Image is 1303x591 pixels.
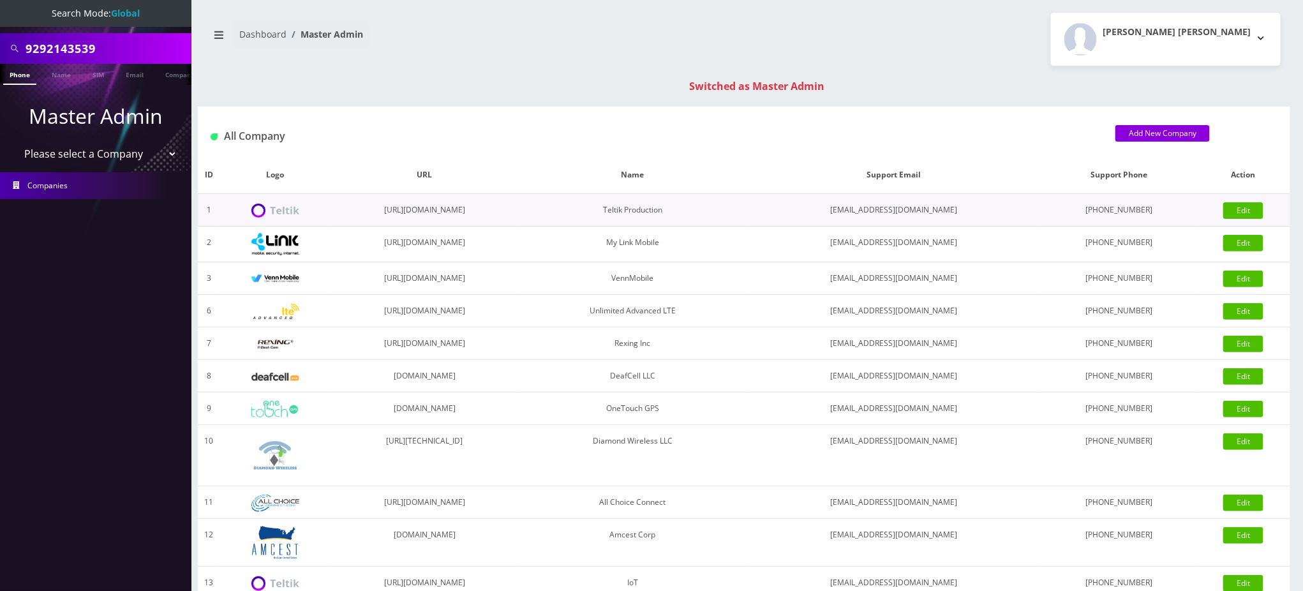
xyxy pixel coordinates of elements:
img: Teltik Production [251,204,299,218]
input: Search All Companies [26,36,188,61]
img: VennMobile [251,274,299,283]
td: 1 [198,194,220,227]
td: [EMAIL_ADDRESS][DOMAIN_NAME] [747,194,1041,227]
td: [PHONE_NUMBER] [1041,360,1197,393]
td: 9 [198,393,220,425]
td: [DOMAIN_NAME] [331,393,519,425]
img: Diamond Wireless LLC [251,431,299,479]
a: Edit [1223,495,1263,511]
td: [PHONE_NUMBER] [1041,425,1197,486]
td: [PHONE_NUMBER] [1041,227,1197,262]
td: [URL][DOMAIN_NAME] [331,194,519,227]
td: [DOMAIN_NAME] [331,360,519,393]
td: [EMAIL_ADDRESS][DOMAIN_NAME] [747,295,1041,327]
a: Name [45,64,77,84]
td: [EMAIL_ADDRESS][DOMAIN_NAME] [747,360,1041,393]
th: ID [198,156,220,194]
td: [DOMAIN_NAME] [331,519,519,567]
img: DeafCell LLC [251,373,299,381]
td: [EMAIL_ADDRESS][DOMAIN_NAME] [747,327,1041,360]
td: 10 [198,425,220,486]
td: Teltik Production [519,194,747,227]
td: [URL][DOMAIN_NAME] [331,295,519,327]
td: 2 [198,227,220,262]
td: [URL][DOMAIN_NAME] [331,327,519,360]
td: [EMAIL_ADDRESS][DOMAIN_NAME] [747,486,1041,519]
td: 12 [198,519,220,567]
td: VennMobile [519,262,747,295]
a: Edit [1223,303,1263,320]
td: [URL][DOMAIN_NAME] [331,227,519,262]
td: 11 [198,486,220,519]
td: Diamond Wireless LLC [519,425,747,486]
a: Edit [1223,235,1263,251]
td: [PHONE_NUMBER] [1041,393,1197,425]
td: All Choice Connect [519,486,747,519]
li: Master Admin [287,27,363,41]
td: [PHONE_NUMBER] [1041,295,1197,327]
a: SIM [86,64,110,84]
a: Edit [1223,433,1263,450]
img: All Company [211,133,218,140]
td: [EMAIL_ADDRESS][DOMAIN_NAME] [747,262,1041,295]
h1: All Company [211,130,1096,142]
img: All Choice Connect [251,495,299,512]
a: Edit [1223,202,1263,219]
img: My Link Mobile [251,233,299,255]
td: [PHONE_NUMBER] [1041,194,1197,227]
span: Companies [28,180,68,191]
a: Company [159,64,202,84]
a: Edit [1223,401,1263,417]
td: [URL][DOMAIN_NAME] [331,262,519,295]
td: [PHONE_NUMBER] [1041,262,1197,295]
a: Email [119,64,150,84]
img: Amcest Corp [251,525,299,560]
td: 3 [198,262,220,295]
td: Unlimited Advanced LTE [519,295,747,327]
td: [PHONE_NUMBER] [1041,519,1197,567]
th: Name [519,156,747,194]
div: Switched as Master Admin [211,79,1303,94]
img: OneTouch GPS [251,401,299,417]
th: Action [1197,156,1290,194]
td: 8 [198,360,220,393]
a: Add New Company [1115,125,1210,142]
a: Edit [1223,368,1263,385]
th: Support Phone [1041,156,1197,194]
td: [EMAIL_ADDRESS][DOMAIN_NAME] [747,425,1041,486]
a: Dashboard [239,28,287,40]
td: [URL][DOMAIN_NAME] [331,486,519,519]
td: [EMAIL_ADDRESS][DOMAIN_NAME] [747,393,1041,425]
td: [URL][TECHNICAL_ID] [331,425,519,486]
td: 7 [198,327,220,360]
td: Rexing Inc [519,327,747,360]
strong: Global [111,7,140,19]
td: OneTouch GPS [519,393,747,425]
span: Search Mode: [52,7,140,19]
td: [PHONE_NUMBER] [1041,327,1197,360]
th: Logo [220,156,331,194]
td: My Link Mobile [519,227,747,262]
td: [EMAIL_ADDRESS][DOMAIN_NAME] [747,227,1041,262]
a: Edit [1223,271,1263,287]
td: DeafCell LLC [519,360,747,393]
h2: [PERSON_NAME] [PERSON_NAME] [1103,27,1251,38]
th: URL [331,156,519,194]
img: Rexing Inc [251,338,299,350]
a: Phone [3,64,36,85]
td: 6 [198,295,220,327]
td: Amcest Corp [519,519,747,567]
nav: breadcrumb [207,21,734,57]
td: [EMAIL_ADDRESS][DOMAIN_NAME] [747,519,1041,567]
img: Unlimited Advanced LTE [251,304,299,320]
a: Edit [1223,336,1263,352]
a: Edit [1223,527,1263,544]
button: [PERSON_NAME] [PERSON_NAME] [1051,13,1281,66]
th: Support Email [747,156,1041,194]
td: [PHONE_NUMBER] [1041,486,1197,519]
img: IoT [251,576,299,591]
